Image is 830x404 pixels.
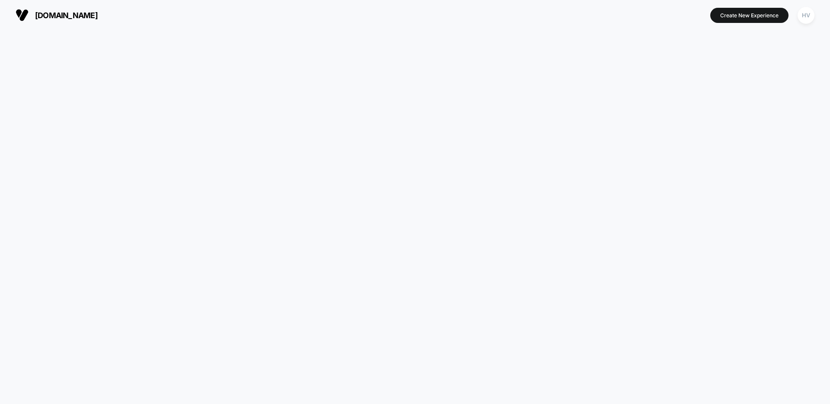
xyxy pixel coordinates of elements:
button: HV [795,6,817,24]
img: Visually logo [16,9,29,22]
div: HV [798,7,814,24]
button: Create New Experience [710,8,788,23]
button: [DOMAIN_NAME] [13,8,100,22]
span: [DOMAIN_NAME] [35,11,98,20]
